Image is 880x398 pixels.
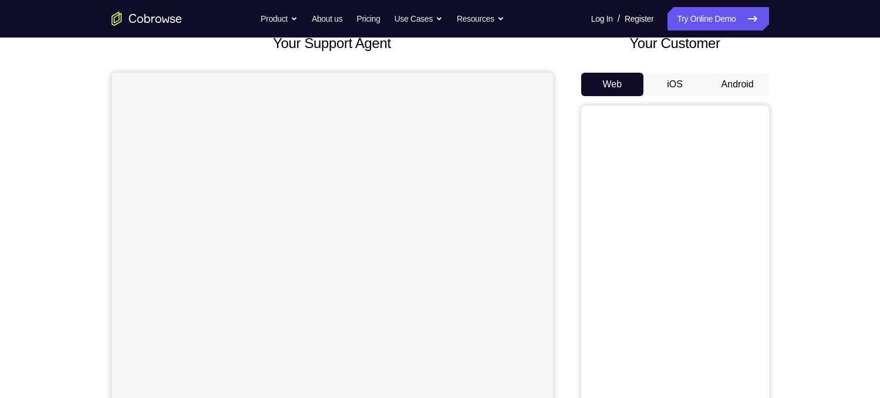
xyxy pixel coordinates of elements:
span: / [618,12,620,26]
h2: Your Customer [581,33,769,54]
button: Use Cases [395,7,443,30]
a: Log In [591,7,613,30]
a: Try Online Demo [667,7,768,30]
button: iOS [643,73,706,96]
a: About us [312,7,342,30]
button: Android [706,73,769,96]
a: Pricing [356,7,380,30]
button: Resources [457,7,504,30]
h2: Your Support Agent [112,33,553,54]
a: Register [625,7,653,30]
a: Go to the home page [112,12,182,26]
button: Web [581,73,644,96]
button: Product [261,7,298,30]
